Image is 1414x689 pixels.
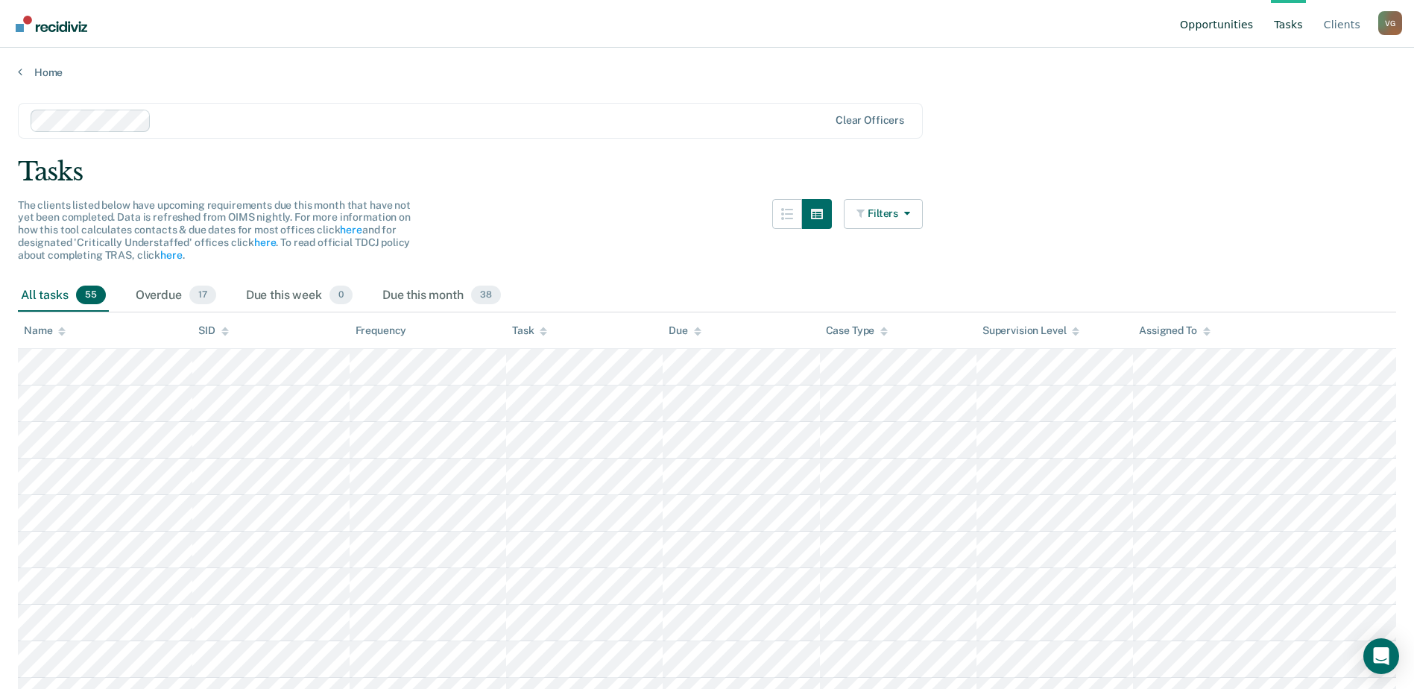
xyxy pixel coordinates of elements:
div: Assigned To [1139,324,1210,337]
a: here [254,236,276,248]
div: Due this month38 [379,280,504,312]
button: Filters [844,199,923,229]
div: Overdue17 [133,280,219,312]
a: here [340,224,362,236]
div: Supervision Level [982,324,1080,337]
img: Recidiviz [16,16,87,32]
div: Tasks [18,157,1396,187]
div: V G [1378,11,1402,35]
div: Case Type [826,324,889,337]
a: Home [18,66,1396,79]
button: Profile dropdown button [1378,11,1402,35]
span: The clients listed below have upcoming requirements due this month that have not yet been complet... [18,199,411,261]
div: Clear officers [836,114,904,127]
div: Due [669,324,701,337]
div: SID [198,324,229,337]
div: Due this week0 [243,280,356,312]
div: Name [24,324,66,337]
a: here [160,249,182,261]
div: All tasks55 [18,280,109,312]
span: 0 [329,286,353,305]
span: 38 [471,286,501,305]
div: Frequency [356,324,407,337]
span: 17 [189,286,216,305]
div: Task [512,324,547,337]
div: Open Intercom Messenger [1363,638,1399,674]
span: 55 [76,286,106,305]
